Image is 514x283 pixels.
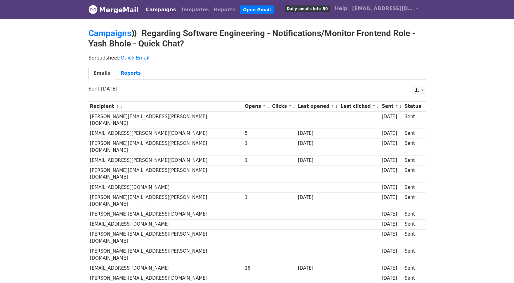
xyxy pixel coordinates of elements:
a: ↓ [119,104,123,109]
td: Sent [403,182,423,192]
div: 1 [245,140,269,147]
div: [DATE] [382,194,402,201]
td: Sent [403,165,423,182]
td: Sent [403,192,423,209]
div: [DATE] [382,265,402,272]
div: [DATE] [382,157,402,164]
a: ↑ [116,104,119,109]
div: [DATE] [382,167,402,174]
td: Sent [403,138,423,155]
td: Sent [403,111,423,128]
div: [DATE] [382,113,402,120]
div: 1 [245,194,269,201]
a: ↑ [331,104,334,109]
th: Clicks [271,101,296,111]
a: Emails [88,67,115,80]
div: [DATE] [382,275,402,282]
a: Reports [211,4,238,16]
div: [DATE] [298,130,338,137]
a: [EMAIL_ADDRESS][DOMAIN_NAME] [350,2,421,17]
th: Recipient [88,101,243,111]
td: Sent [403,273,423,283]
a: ↑ [289,104,292,109]
div: [DATE] [382,211,402,218]
td: Sent [403,219,423,229]
td: Sent [403,209,423,219]
a: ↓ [335,104,338,109]
td: [PERSON_NAME][EMAIL_ADDRESS][PERSON_NAME][DOMAIN_NAME] [88,192,243,209]
td: [PERSON_NAME][EMAIL_ADDRESS][DOMAIN_NAME] [88,273,243,283]
div: [DATE] [298,140,338,147]
a: ↓ [266,104,270,109]
th: Last opened [296,101,339,111]
a: Reports [115,67,146,80]
td: [EMAIL_ADDRESS][PERSON_NAME][DOMAIN_NAME] [88,128,243,138]
img: MergeMail logo [88,5,98,14]
span: Daily emails left: 50 [285,5,330,12]
p: Sent [DATE] [88,86,426,92]
th: Sent [380,101,403,111]
div: 5 [245,130,269,137]
div: [DATE] [382,231,402,238]
td: Sent [403,155,423,165]
td: Sent [403,246,423,263]
a: Daily emails left: 50 [282,2,332,15]
div: [DATE] [382,248,402,255]
div: [DATE] [298,157,338,164]
div: [DATE] [382,184,402,191]
a: Campaigns [88,28,131,38]
td: [EMAIL_ADDRESS][PERSON_NAME][DOMAIN_NAME] [88,155,243,165]
a: ↓ [376,104,379,109]
a: ↑ [262,104,266,109]
th: Last clicked [339,101,380,111]
td: [PERSON_NAME][EMAIL_ADDRESS][DOMAIN_NAME] [88,209,243,219]
a: Quick Email [121,55,149,61]
div: 18 [245,265,269,272]
a: Templates [178,4,211,16]
td: Sent [403,229,423,246]
a: ↑ [395,104,399,109]
a: Help [332,2,350,15]
th: Status [403,101,423,111]
td: [PERSON_NAME][EMAIL_ADDRESS][PERSON_NAME][DOMAIN_NAME] [88,229,243,246]
p: Spreadsheet: [88,55,426,61]
span: [EMAIL_ADDRESS][DOMAIN_NAME] [352,5,413,12]
a: MergeMail [88,3,139,16]
td: [PERSON_NAME][EMAIL_ADDRESS][PERSON_NAME][DOMAIN_NAME] [88,165,243,182]
div: [DATE] [382,221,402,228]
div: [DATE] [298,194,338,201]
div: 1 [245,157,269,164]
td: Sent [403,263,423,273]
th: Opens [243,101,271,111]
div: [DATE] [382,130,402,137]
a: ↑ [372,104,376,109]
div: [DATE] [382,140,402,147]
td: [EMAIL_ADDRESS][DOMAIN_NAME] [88,263,243,273]
a: Campaigns [143,4,178,16]
td: [PERSON_NAME][EMAIL_ADDRESS][PERSON_NAME][DOMAIN_NAME] [88,138,243,155]
h2: ⟫ Regarding Software Engineering - Notifications/Monitor Frontend Role - Yash Bhole - Quick Chat? [88,28,426,49]
div: [DATE] [298,265,338,272]
td: Sent [403,128,423,138]
td: [PERSON_NAME][EMAIL_ADDRESS][PERSON_NAME][DOMAIN_NAME] [88,246,243,263]
a: Open Gmail [240,5,274,14]
td: [PERSON_NAME][EMAIL_ADDRESS][PERSON_NAME][DOMAIN_NAME] [88,111,243,128]
td: [EMAIL_ADDRESS][DOMAIN_NAME] [88,219,243,229]
td: [EMAIL_ADDRESS][DOMAIN_NAME] [88,182,243,192]
a: ↓ [292,104,296,109]
a: ↓ [399,104,402,109]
